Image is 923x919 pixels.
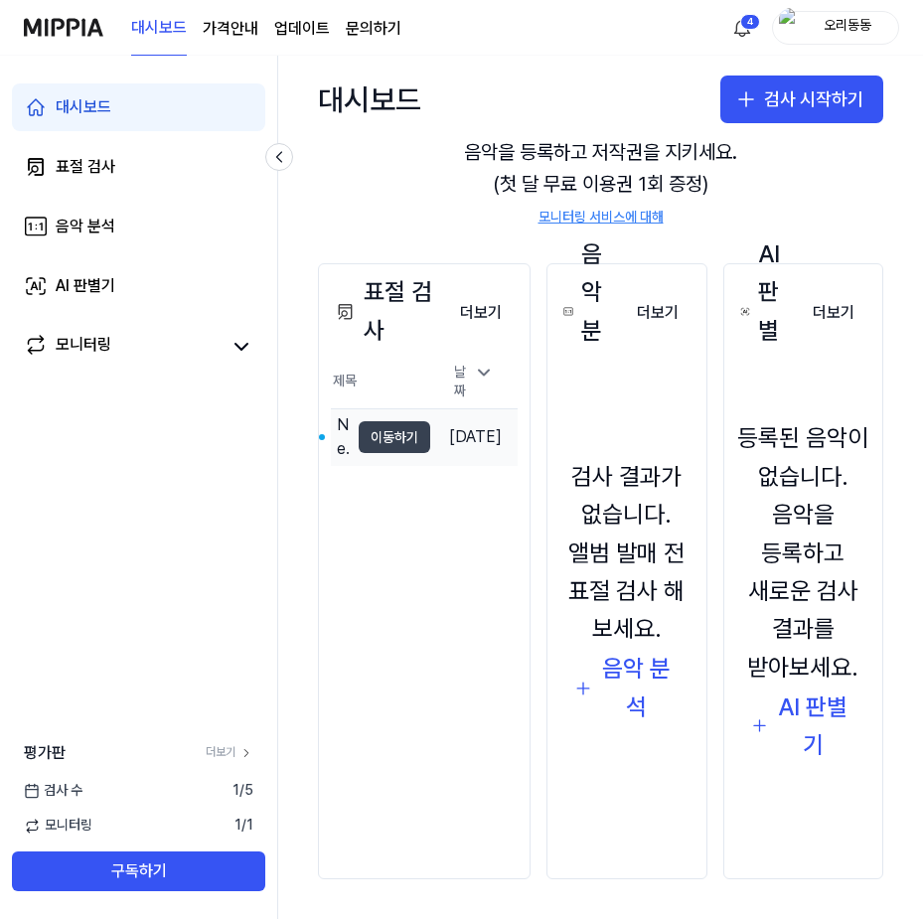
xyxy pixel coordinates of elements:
button: 구독하기 [12,851,265,891]
button: 알림4 [726,12,758,44]
a: 더보기 [206,744,253,761]
div: AI 판별기 [56,274,115,298]
a: 모니터링 서비스에 대해 [538,208,664,228]
button: 이동하기 [359,421,430,453]
div: 대시보드 [318,76,421,123]
a: 더보기 [797,291,870,333]
button: AI 판별기 [736,702,871,750]
a: 대시보드 [12,83,265,131]
span: 모니터링 [24,816,92,836]
div: 모니터링으로 등록된 음악이 없습니다. 음악을 등록하고 저작권을 지키세요. (첫 달 무료 이용권 1회 증정) [318,80,883,251]
div: 검사 결과가 없습니다. 앨범 발매 전 표절 검사 해보세요. [559,458,694,649]
div: AI 판별기 [775,689,850,765]
div: 날짜 [446,357,502,407]
td: [DATE] [430,408,518,465]
a: 더보기 [444,291,518,333]
img: profile [779,8,803,48]
div: Next Page [337,413,349,461]
div: 음악 분석 [599,650,674,726]
div: 모니터링 [56,333,111,361]
span: 평가판 [24,741,66,765]
button: 더보기 [444,293,518,333]
a: AI 판별기 [12,262,265,310]
button: profile오리동동 [772,11,899,45]
button: 음악 분석 [559,665,694,712]
span: 1 / 1 [234,816,253,836]
div: AI 판별기 [736,235,798,388]
span: 1 / 5 [232,781,253,801]
span: 검사 수 [24,781,82,801]
a: 업데이트 [274,17,330,41]
div: 등록된 음악이 없습니다. 음악을 등록하고 새로운 검사 결과를 받아보세요. [736,419,871,687]
a: 가격안내 [203,17,258,41]
div: 음악 분석 [56,215,115,238]
a: 표절 검사 [12,143,265,191]
button: 더보기 [621,293,694,333]
a: 모니터링 [24,333,222,361]
div: 대시보드 [56,95,111,119]
a: 더보기 [621,291,694,333]
button: 검사 시작하기 [720,76,883,123]
div: 음악 분석 [559,235,621,388]
img: 알림 [730,16,754,40]
a: 문의하기 [346,17,401,41]
div: 표절 검사 [56,155,115,179]
button: 더보기 [797,293,870,333]
a: 대시보드 [131,1,187,56]
div: 오리동동 [809,16,886,38]
th: 제목 [331,356,430,409]
a: 음악 분석 [12,203,265,250]
div: 표절 검사 [331,273,444,350]
div: 4 [740,14,760,30]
